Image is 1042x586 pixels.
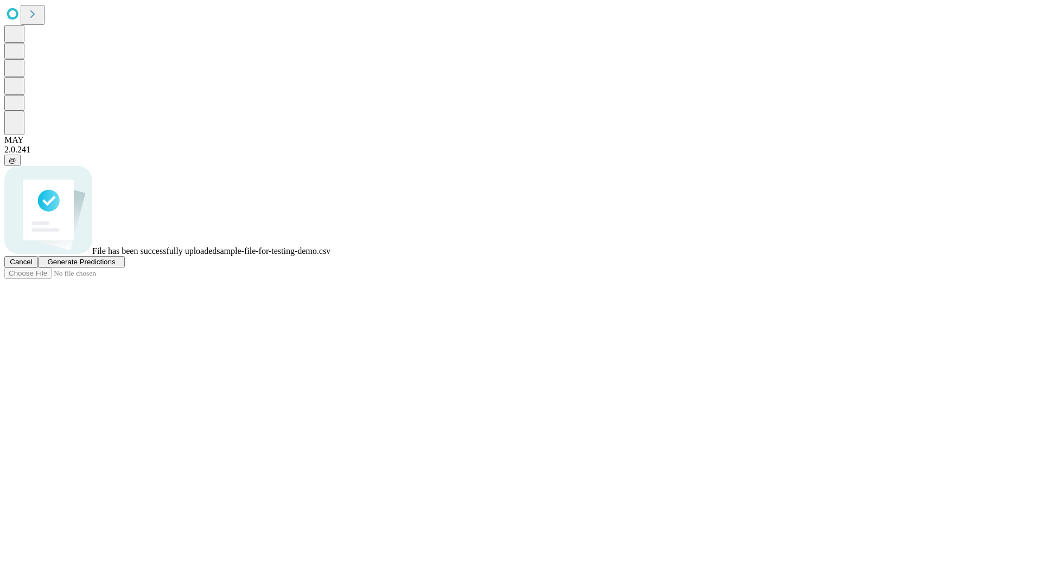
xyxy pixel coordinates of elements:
div: 2.0.241 [4,145,1038,155]
button: @ [4,155,21,166]
span: @ [9,156,16,164]
button: Generate Predictions [38,256,125,267]
button: Cancel [4,256,38,267]
span: Generate Predictions [47,258,115,266]
span: File has been successfully uploaded [92,246,217,256]
span: sample-file-for-testing-demo.csv [217,246,331,256]
div: MAY [4,135,1038,145]
span: Cancel [10,258,33,266]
